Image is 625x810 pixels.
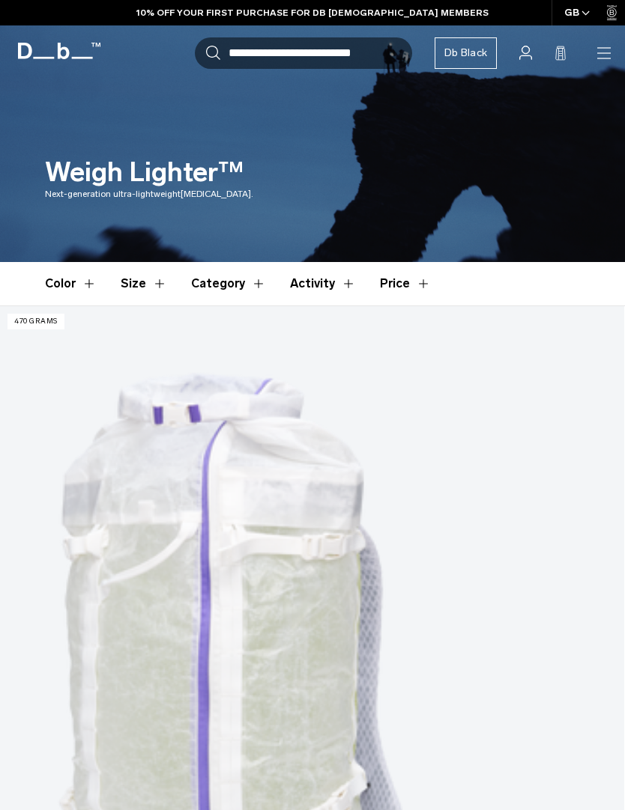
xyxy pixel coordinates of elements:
a: 10% OFF YOUR FIRST PURCHASE FOR DB [DEMOGRAPHIC_DATA] MEMBERS [136,6,489,19]
span: Next-generation ultra-lightweight [45,189,181,199]
button: Toggle Filter [45,262,97,305]
button: Toggle Filter [290,262,356,305]
a: Db Black [435,37,497,69]
button: Toggle Filter [191,262,266,305]
h1: Weigh Lighter™ [45,157,244,187]
button: Toggle Price [380,262,431,305]
button: Toggle Filter [121,262,167,305]
p: 470 grams [7,314,64,329]
span: [MEDICAL_DATA]. [181,189,253,199]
